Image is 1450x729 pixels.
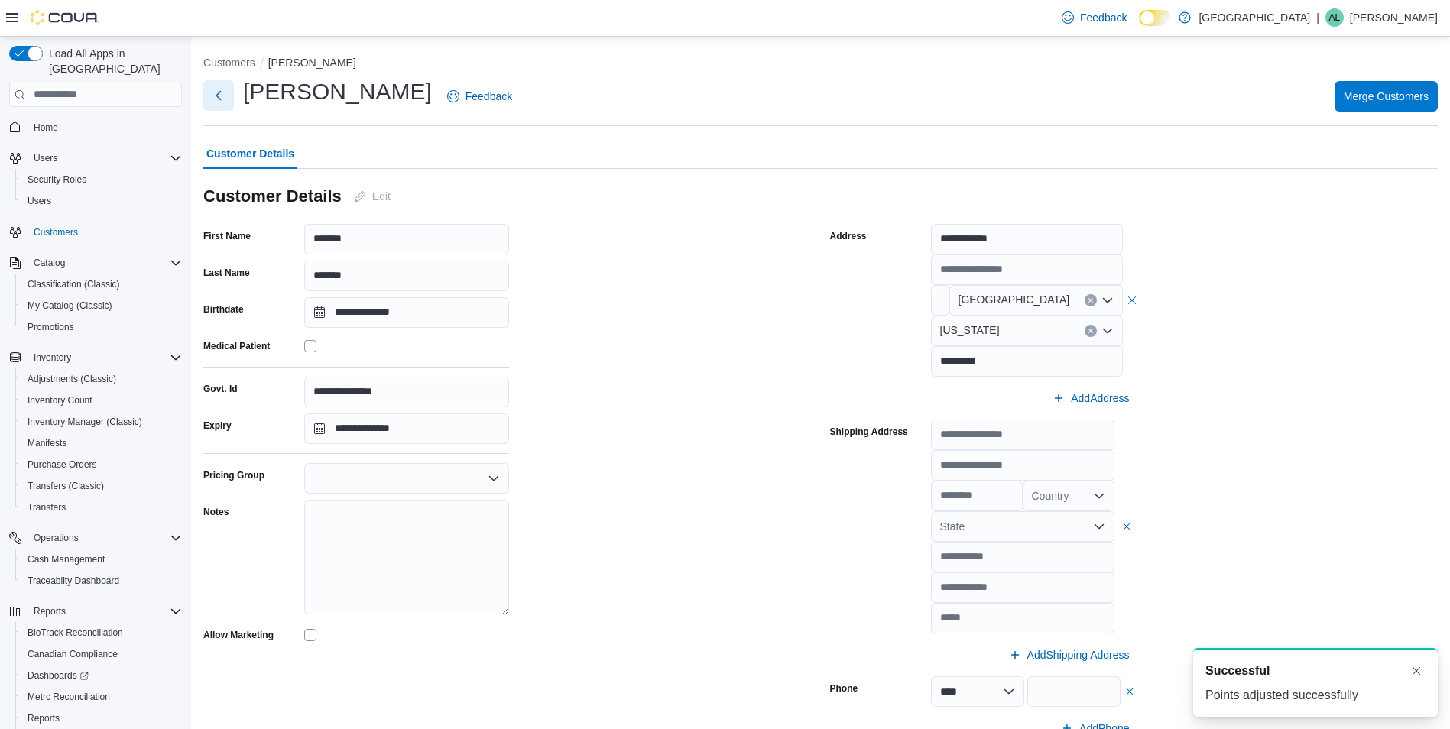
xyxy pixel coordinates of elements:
span: Inventory Manager (Classic) [28,416,142,428]
span: Customers [28,222,182,241]
button: Operations [28,529,85,547]
button: Open list of options [488,472,500,484]
label: Birthdate [203,303,244,316]
a: Home [28,118,64,137]
a: Cash Management [21,550,111,569]
button: Inventory Count [15,390,188,411]
span: Users [28,195,51,207]
span: Inventory [34,352,71,364]
button: Customers [203,57,255,69]
button: My Catalog (Classic) [15,295,188,316]
label: First Name [203,230,251,242]
button: Reports [3,601,188,622]
span: Traceabilty Dashboard [21,572,182,590]
button: Customers [3,221,188,243]
span: Promotions [28,321,74,333]
button: Metrc Reconciliation [15,686,188,708]
a: Purchase Orders [21,455,103,474]
span: Adjustments (Classic) [21,370,182,388]
span: Feedback [465,89,512,104]
button: Canadian Compliance [15,643,188,665]
span: Dark Mode [1139,26,1140,27]
label: Allow Marketing [203,629,274,641]
a: Classification (Classic) [21,275,126,293]
span: Reports [28,602,182,620]
span: Transfers (Classic) [28,480,104,492]
span: Classification (Classic) [21,275,182,293]
a: Traceabilty Dashboard [21,572,125,590]
div: Ashley Lehman-Preine [1325,8,1344,27]
span: Add Address [1071,390,1129,406]
span: Operations [28,529,182,547]
span: Users [28,149,182,167]
a: Promotions [21,318,80,336]
span: Cash Management [28,553,105,565]
a: Customers [28,223,84,241]
label: Shipping Address [830,426,908,438]
a: Adjustments (Classic) [21,370,122,388]
span: Manifests [28,437,66,449]
button: Home [3,116,188,138]
label: Medical Patient [203,340,270,352]
span: Canadian Compliance [21,645,182,663]
span: Inventory [28,348,182,367]
span: Reports [28,712,60,724]
a: Transfers (Classic) [21,477,110,495]
a: Canadian Compliance [21,645,124,663]
button: Reports [15,708,188,729]
input: Press the down key to open a popover containing a calendar. [304,413,509,444]
a: Security Roles [21,170,92,189]
span: Classification (Classic) [28,278,120,290]
button: Inventory Manager (Classic) [15,411,188,433]
span: Add Shipping Address [1027,647,1130,663]
div: Points adjusted successfully [1205,686,1426,705]
span: My Catalog (Classic) [21,296,182,315]
button: Open list of options [1101,325,1114,337]
button: BioTrack Reconciliation [15,622,188,643]
h3: Customer Details [203,187,342,206]
span: Manifests [21,434,182,452]
span: Users [34,152,57,164]
button: Classification (Classic) [15,274,188,295]
button: Transfers (Classic) [15,475,188,497]
p: [GEOGRAPHIC_DATA] [1199,8,1310,27]
button: Catalog [3,252,188,274]
button: Merge Customers [1335,81,1438,112]
button: Traceabilty Dashboard [15,570,188,591]
span: Adjustments (Classic) [28,373,116,385]
a: Manifests [21,434,73,452]
span: BioTrack Reconciliation [28,627,123,639]
input: Press the down key to open a popover containing a calendar. [304,297,509,328]
button: Open list of options [1093,490,1105,502]
span: Edit [372,189,391,204]
span: Traceabilty Dashboard [28,575,119,587]
button: Dismiss toast [1407,662,1426,680]
label: Last Name [203,267,250,279]
span: Home [34,122,58,134]
nav: An example of EuiBreadcrumbs [203,55,1438,73]
button: Open list of options [1101,294,1114,306]
a: Feedback [441,81,518,112]
img: Cova [31,10,99,25]
a: Reports [21,709,66,727]
span: Inventory Count [21,391,182,410]
span: Cash Management [21,550,182,569]
span: Customers [34,226,78,238]
a: Inventory Manager (Classic) [21,413,148,431]
button: Users [28,149,63,167]
button: Clear input [1085,294,1097,306]
button: Inventory [3,347,188,368]
button: Transfers [15,497,188,518]
span: AL [1329,8,1341,27]
a: Users [21,192,57,210]
span: Dashboards [21,666,182,685]
button: Security Roles [15,169,188,190]
span: Catalog [34,257,65,269]
span: BioTrack Reconciliation [21,624,182,642]
label: Address [830,230,867,242]
h1: [PERSON_NAME] [243,76,432,107]
span: [GEOGRAPHIC_DATA] [959,290,1070,309]
span: Inventory Count [28,394,92,407]
span: Metrc Reconciliation [28,691,110,703]
span: Transfers (Classic) [21,477,182,495]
